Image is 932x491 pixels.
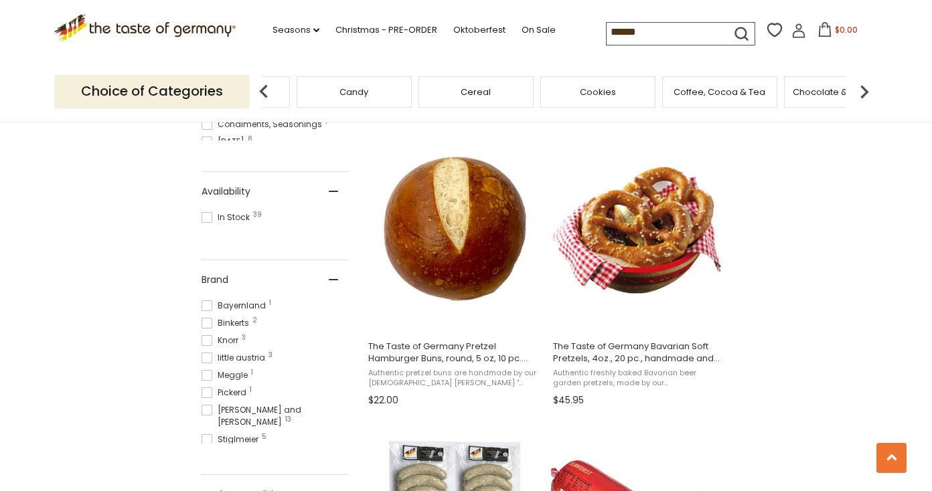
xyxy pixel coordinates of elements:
span: 1 [250,387,252,393]
span: Knorr [202,334,242,347]
span: 1 [325,118,327,125]
span: [PERSON_NAME] and [PERSON_NAME] [202,404,349,428]
a: Christmas - PRE-ORDER [335,23,437,37]
span: The Taste of Germany Bavarian Soft Pretzels, 4oz., 20 pc., handmade and frozen [553,340,726,365]
span: [DATE] [202,136,248,148]
span: 13 [285,416,291,423]
span: $45.95 [553,393,584,407]
span: 1 [269,300,271,306]
a: Cookies [580,87,616,97]
button: $0.00 [809,22,866,42]
span: Binkerts [202,317,253,329]
span: Stiglmeier [202,433,262,446]
a: The Taste of Germany Bavarian Soft Pretzels, 4oz., 20 pc., handmade and frozen [551,130,728,411]
span: 2 [252,317,257,324]
span: 3 [268,352,273,359]
span: 1 [251,369,253,376]
span: little austria [202,352,269,364]
span: 8 [248,136,252,142]
span: 39 [253,211,262,218]
span: Availability [202,185,250,199]
span: Authentic freshly baked Bavarian beer garden pretzels, made by our [DEMOGRAPHIC_DATA] [PERSON_NAM... [553,368,726,389]
img: next arrow [851,78,878,105]
span: Condiments, Seasonings [202,118,326,130]
span: Authentic pretzel buns are handmade by our [DEMOGRAPHIC_DATA] [PERSON_NAME] "[PERSON_NAME]" [PERS... [368,368,542,389]
p: Choice of Categories [54,75,250,108]
span: In Stock [202,211,254,223]
span: Pickerd [202,387,250,399]
a: Seasons [273,23,319,37]
span: Bayernland [202,300,270,312]
a: Candy [339,87,368,97]
span: $0.00 [835,24,858,35]
span: $22.00 [368,393,398,407]
span: Brand [202,273,228,287]
a: Cereal [461,87,491,97]
a: Oktoberfest [453,23,506,37]
a: Coffee, Cocoa & Tea [674,87,765,97]
a: The Taste of Germany Pretzel Hamburger Buns, round, 5 oz, 10 pc. handmade, frozen [366,130,544,411]
span: 3 [242,334,246,341]
img: previous arrow [250,78,277,105]
span: 5 [262,433,266,440]
a: Chocolate & Marzipan [793,87,890,97]
span: Meggle [202,369,252,381]
a: On Sale [522,23,556,37]
span: The Taste of Germany Pretzel Hamburger Buns, round, 5 oz, 10 pc. handmade, frozen [368,340,542,365]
